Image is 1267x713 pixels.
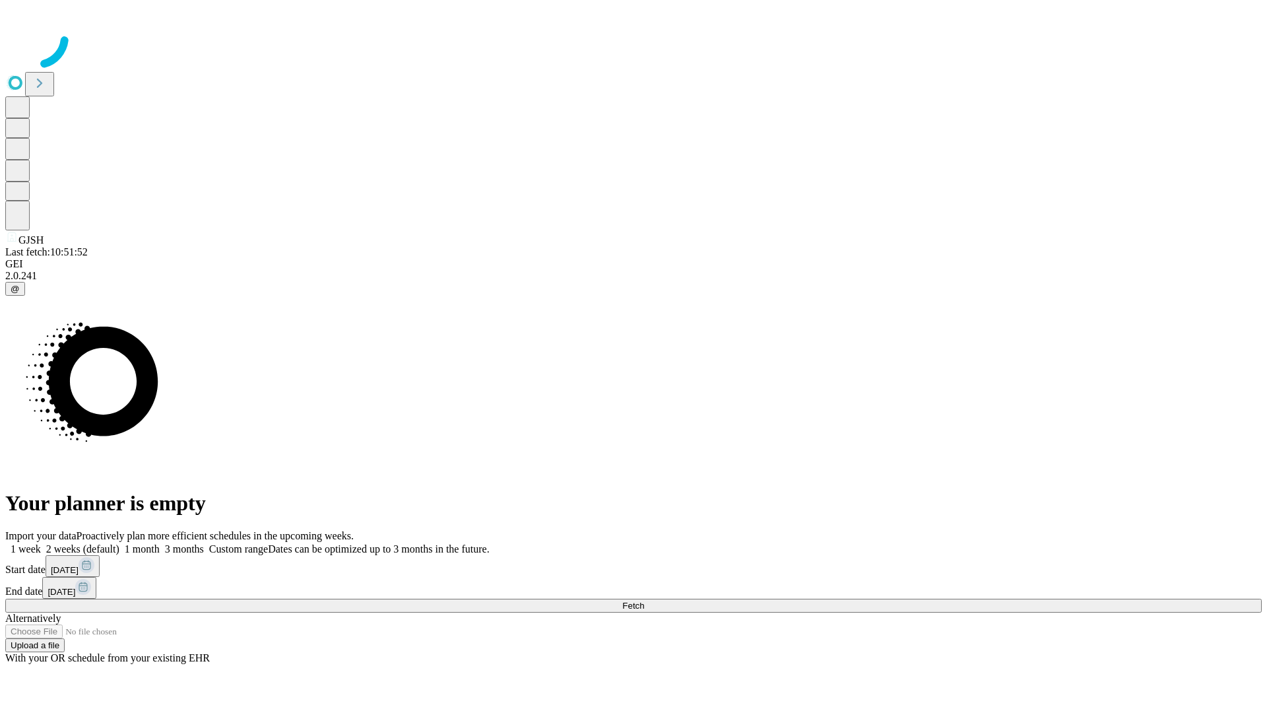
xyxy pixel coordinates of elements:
[51,565,79,575] span: [DATE]
[42,577,96,599] button: [DATE]
[5,258,1262,270] div: GEI
[11,543,41,555] span: 1 week
[5,530,77,541] span: Import your data
[5,270,1262,282] div: 2.0.241
[77,530,354,541] span: Proactively plan more efficient schedules in the upcoming weeks.
[165,543,204,555] span: 3 months
[268,543,489,555] span: Dates can be optimized up to 3 months in the future.
[125,543,160,555] span: 1 month
[5,613,61,624] span: Alternatively
[11,284,20,294] span: @
[209,543,268,555] span: Custom range
[5,638,65,652] button: Upload a file
[5,555,1262,577] div: Start date
[5,577,1262,599] div: End date
[48,587,75,597] span: [DATE]
[18,234,44,246] span: GJSH
[46,543,119,555] span: 2 weeks (default)
[5,599,1262,613] button: Fetch
[46,555,100,577] button: [DATE]
[5,491,1262,516] h1: Your planner is empty
[5,652,210,663] span: With your OR schedule from your existing EHR
[5,282,25,296] button: @
[5,246,88,257] span: Last fetch: 10:51:52
[622,601,644,611] span: Fetch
